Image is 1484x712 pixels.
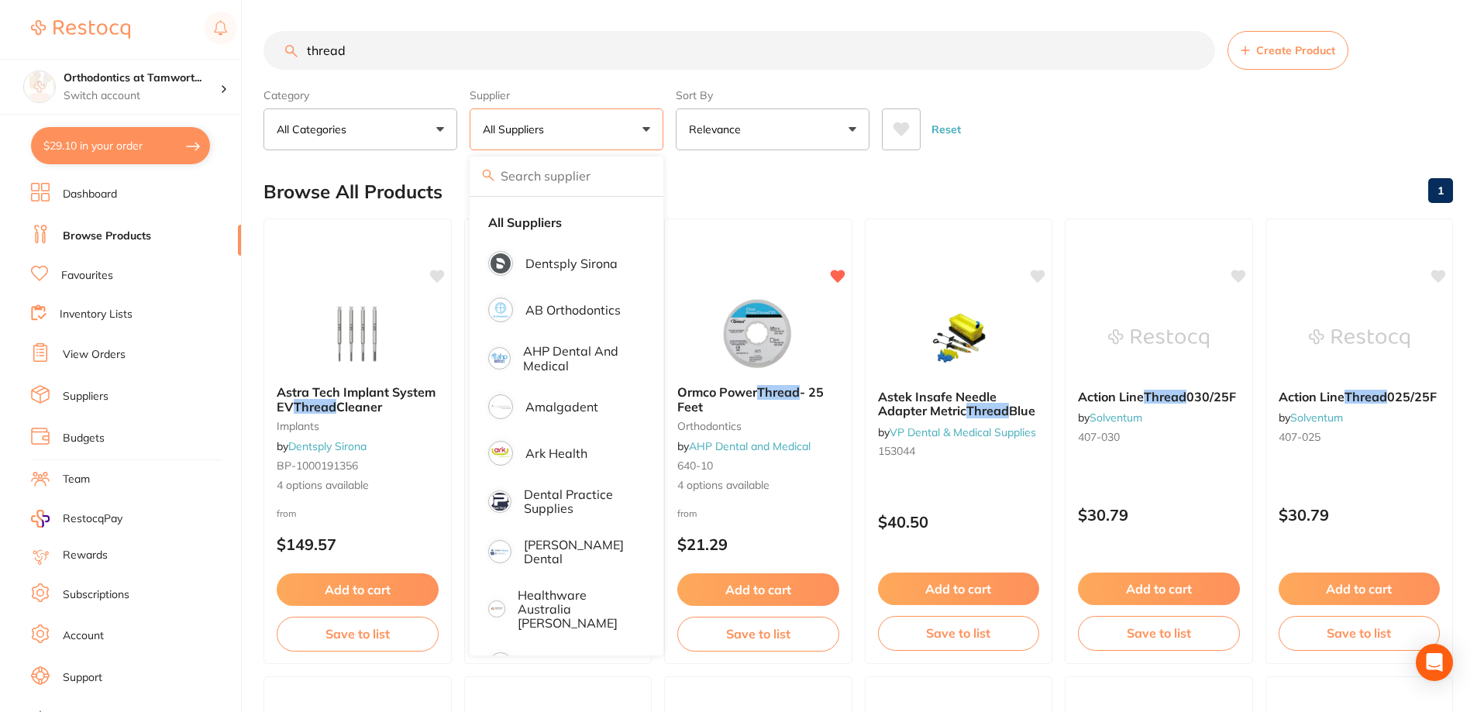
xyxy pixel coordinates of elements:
span: by [277,439,367,453]
input: Search Products [263,31,1215,70]
label: Sort By [676,88,869,102]
span: by [1078,411,1142,425]
img: Astek Insafe Needle Adapter Metric Thread Blue [908,300,1009,377]
p: Ark Health [525,446,587,460]
img: Erskine Dental [491,542,509,561]
button: Reset [927,108,966,150]
a: Browse Products [63,229,151,244]
span: from [677,507,697,519]
img: Action Line Thread 025/25F [1309,300,1410,377]
span: by [878,425,1036,439]
p: [PERSON_NAME] Dental [524,538,635,566]
b: Astra Tech Implant System EV Thread Cleaner [277,385,439,414]
a: RestocqPay [31,510,122,528]
span: Action Line [1279,389,1345,404]
span: Ormco Power [677,384,757,400]
small: implants [277,420,439,432]
a: VP Dental & Medical Supplies [890,425,1036,439]
label: Supplier [470,88,663,102]
a: Budgets [63,431,105,446]
p: All Suppliers [483,122,550,137]
a: Subscriptions [63,587,129,603]
span: 4 options available [277,478,439,494]
em: Thread [294,399,336,414]
img: Dentsply Sirona [491,253,511,273]
p: $149.57 [277,535,439,553]
p: Dental Practice Supplies [524,487,635,516]
span: 4 options available [677,478,839,494]
button: Save to list [1279,616,1441,650]
p: $40.50 [878,513,1040,531]
li: Clear selection [476,206,657,239]
div: Open Intercom Messenger [1416,644,1453,681]
img: RestocqPay [31,510,50,528]
b: Astek Insafe Needle Adapter Metric Thread Blue [878,390,1040,418]
strong: All Suppliers [488,215,562,229]
a: Solventum [1090,411,1142,425]
a: Inventory Lists [60,307,133,322]
button: $29.10 in your order [31,127,210,164]
span: BP-1000191356 [277,459,358,473]
span: from [277,507,297,519]
img: Matrixdental [491,655,511,675]
a: Dentsply Sirona [288,439,367,453]
span: Action Line [1078,389,1144,404]
a: Solventum [1290,411,1343,425]
p: Relevance [689,122,747,137]
img: Dental Practice Supplies [491,493,509,511]
span: Blue [1009,403,1035,418]
img: Ormco Power Thread - 25 Feet [708,295,808,373]
a: Support [63,670,102,686]
p: Dentsply Sirona [525,256,618,270]
p: Switch account [64,88,220,104]
span: RestocqPay [63,511,122,527]
h4: Orthodontics at Tamworth [64,71,220,86]
p: Healthware Australia [PERSON_NAME] [518,588,636,631]
span: 640-10 [677,459,713,473]
span: 030/25F [1186,389,1236,404]
a: Suppliers [63,389,108,404]
span: - 25 Feet [677,384,824,414]
a: View Orders [63,347,126,363]
button: Save to list [1078,616,1240,650]
span: Astra Tech Implant System EV [277,384,436,414]
button: Save to list [878,616,1040,650]
button: Add to cart [1279,573,1441,605]
a: Restocq Logo [31,12,130,47]
button: Create Product [1227,31,1348,70]
img: Astra Tech Implant System EV Thread Cleaner [307,295,408,373]
b: Action Line Thread 030/25F [1078,390,1240,404]
span: 025/25F [1387,389,1437,404]
button: Add to cart [1078,573,1240,605]
span: 407-030 [1078,430,1120,444]
img: Orthodontics at Tamworth [24,71,55,102]
small: orthodontics [677,420,839,432]
button: Relevance [676,108,869,150]
span: Cleaner [336,399,382,414]
a: AHP Dental and Medical [689,439,811,453]
img: Healthware Australia Ridley [491,603,503,615]
p: All Categories [277,122,353,137]
button: Add to cart [277,573,439,606]
button: Save to list [277,617,439,651]
span: Create Product [1256,44,1335,57]
img: AB Orthodontics [491,300,511,320]
button: Add to cart [878,573,1040,605]
label: Category [263,88,457,102]
span: Astek Insafe Needle Adapter Metric [878,389,997,418]
p: $21.29 [677,535,839,553]
p: AB Orthodontics [525,303,621,317]
a: Favourites [61,268,113,284]
a: Rewards [63,548,108,563]
h2: Browse All Products [263,181,442,203]
img: Ark Health [491,443,511,463]
input: Search supplier [470,157,663,195]
img: Amalgadent [491,397,511,417]
img: Restocq Logo [31,20,130,39]
span: 153044 [878,444,915,458]
img: AHP Dental and Medical [491,349,508,367]
p: $30.79 [1078,506,1240,524]
button: All Suppliers [470,108,663,150]
em: Thread [1345,389,1387,404]
em: Thread [757,384,800,400]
